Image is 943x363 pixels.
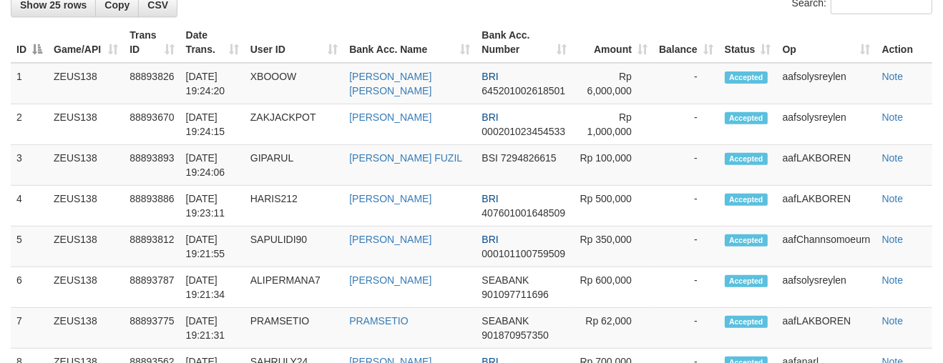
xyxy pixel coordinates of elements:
[572,63,653,104] td: Rp 6,000,000
[11,104,48,145] td: 2
[777,63,876,104] td: aafsolysreylen
[777,267,876,308] td: aafsolysreylen
[482,248,565,259] span: Copy 000101100759509 to clipboard
[11,267,48,308] td: 6
[48,145,124,186] td: ZEUS138
[777,104,876,145] td: aafsolysreylen
[482,111,498,123] span: BRI
[777,227,876,267] td: aafChannsomoeurn
[124,22,180,63] th: Trans ID: activate to sort column ascending
[725,234,768,247] span: Accepted
[124,308,180,349] td: 88893775
[876,22,932,63] th: Action
[343,22,476,63] th: Bank Acc. Name: activate to sort column ascending
[124,145,180,186] td: 88893893
[245,145,343,186] td: GIPARUL
[124,186,180,227] td: 88893886
[653,63,719,104] td: -
[653,22,719,63] th: Balance: activate to sort column ascending
[349,234,431,245] a: [PERSON_NAME]
[482,234,498,245] span: BRI
[882,111,904,123] a: Note
[476,22,572,63] th: Bank Acc. Number: activate to sort column ascending
[725,71,768,84] span: Accepted
[245,22,343,63] th: User ID: activate to sort column ascending
[349,111,431,123] a: [PERSON_NAME]
[882,71,904,82] a: Note
[180,145,245,186] td: [DATE] 19:24:06
[180,63,245,104] td: [DATE] 19:24:20
[572,186,653,227] td: Rp 500,000
[48,227,124,267] td: ZEUS138
[124,104,180,145] td: 88893670
[11,308,48,349] td: 7
[482,126,565,137] span: Copy 000201023454533 to clipboard
[653,267,719,308] td: -
[725,275,768,287] span: Accepted
[124,267,180,308] td: 88893787
[11,186,48,227] td: 4
[349,71,431,96] a: [PERSON_NAME] [PERSON_NAME]
[180,267,245,308] td: [DATE] 19:21:34
[882,274,904,286] a: Note
[653,308,719,349] td: -
[777,22,876,63] th: Op: activate to sort column ascending
[48,104,124,145] td: ZEUS138
[482,274,529,286] span: SEABANK
[482,85,565,96] span: Copy 645201002618501 to clipboard
[245,308,343,349] td: PRAMSETIO
[572,145,653,186] td: Rp 100,000
[777,308,876,349] td: aafLAKBOREN
[482,152,498,164] span: BSI
[572,227,653,267] td: Rp 350,000
[245,63,343,104] td: XBOOOW
[245,267,343,308] td: ALIPERMANA7
[719,22,777,63] th: Status: activate to sort column ascending
[572,22,653,63] th: Amount: activate to sort column ascending
[11,63,48,104] td: 1
[882,193,904,204] a: Note
[48,308,124,349] td: ZEUS138
[482,193,498,204] span: BRI
[882,234,904,245] a: Note
[245,227,343,267] td: SAPULIDI90
[180,308,245,349] td: [DATE] 19:21:31
[245,104,343,145] td: ZAKJACKPOT
[245,186,343,227] td: HARIS212
[180,22,245,63] th: Date Trans.: activate to sort column ascending
[882,152,904,164] a: Note
[725,316,768,328] span: Accepted
[482,289,548,300] span: Copy 901097711696 to clipboard
[572,267,653,308] td: Rp 600,000
[653,145,719,186] td: -
[349,315,408,327] a: PRAMSETIO
[653,104,719,145] td: -
[180,104,245,145] td: [DATE] 19:24:15
[653,227,719,267] td: -
[124,63,180,104] td: 88893826
[653,186,719,227] td: -
[777,145,876,186] td: aafLAKBOREN
[124,227,180,267] td: 88893812
[48,22,124,63] th: Game/API: activate to sort column ascending
[48,267,124,308] td: ZEUS138
[882,315,904,327] a: Note
[725,112,768,124] span: Accepted
[725,194,768,206] span: Accepted
[482,315,529,327] span: SEABANK
[482,207,565,219] span: Copy 407601001648509 to clipboard
[572,308,653,349] td: Rp 62,000
[572,104,653,145] td: Rp 1,000,000
[11,227,48,267] td: 5
[180,186,245,227] td: [DATE] 19:23:11
[349,193,431,204] a: [PERSON_NAME]
[482,329,548,341] span: Copy 901870957350 to clipboard
[725,153,768,165] span: Accepted
[349,274,431,286] a: [PERSON_NAME]
[501,152,557,164] span: Copy 7294826615 to clipboard
[48,186,124,227] td: ZEUS138
[349,152,462,164] a: [PERSON_NAME] FUZIL
[48,63,124,104] td: ZEUS138
[777,186,876,227] td: aafLAKBOREN
[180,227,245,267] td: [DATE] 19:21:55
